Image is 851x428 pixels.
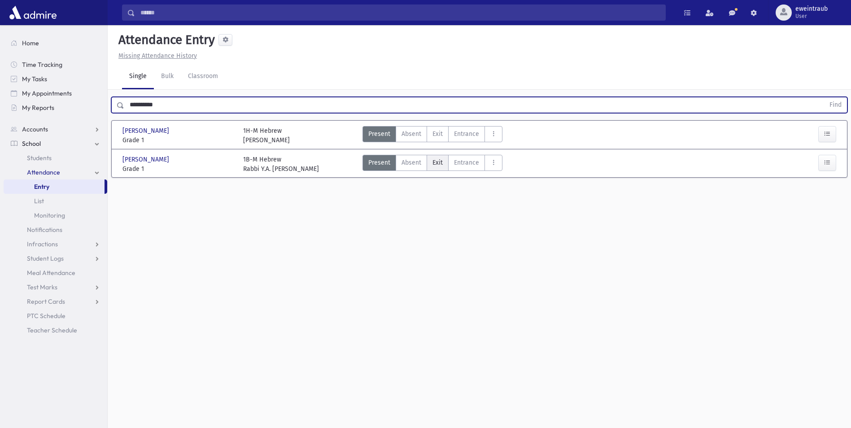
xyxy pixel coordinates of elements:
[22,125,48,133] span: Accounts
[27,326,77,334] span: Teacher Schedule
[22,104,54,112] span: My Reports
[27,154,52,162] span: Students
[4,179,105,194] a: Entry
[4,194,107,208] a: List
[122,155,171,164] span: [PERSON_NAME]
[362,155,502,174] div: AttTypes
[4,72,107,86] a: My Tasks
[243,126,290,145] div: 1H-M Hebrew [PERSON_NAME]
[122,126,171,135] span: [PERSON_NAME]
[4,323,107,337] a: Teacher Schedule
[401,158,421,167] span: Absent
[243,155,319,174] div: 1B-M Hebrew Rabbi Y.A. [PERSON_NAME]
[22,75,47,83] span: My Tasks
[4,36,107,50] a: Home
[362,126,502,145] div: AttTypes
[4,165,107,179] a: Attendance
[795,5,828,13] span: eweintraub
[4,294,107,309] a: Report Cards
[34,197,44,205] span: List
[824,97,847,113] button: Find
[118,52,197,60] u: Missing Attendance History
[34,211,65,219] span: Monitoring
[27,297,65,306] span: Report Cards
[22,89,72,97] span: My Appointments
[22,140,41,148] span: School
[27,168,60,176] span: Attendance
[401,129,421,139] span: Absent
[27,312,65,320] span: PTC Schedule
[432,129,443,139] span: Exit
[115,52,197,60] a: Missing Attendance History
[4,57,107,72] a: Time Tracking
[4,208,107,223] a: Monitoring
[135,4,665,21] input: Search
[4,251,107,266] a: Student Logs
[122,164,234,174] span: Grade 1
[22,39,39,47] span: Home
[454,158,479,167] span: Entrance
[4,280,107,294] a: Test Marks
[122,135,234,145] span: Grade 1
[27,226,62,234] span: Notifications
[27,283,57,291] span: Test Marks
[4,309,107,323] a: PTC Schedule
[122,64,154,89] a: Single
[34,183,49,191] span: Entry
[795,13,828,20] span: User
[4,100,107,115] a: My Reports
[154,64,181,89] a: Bulk
[4,86,107,100] a: My Appointments
[4,122,107,136] a: Accounts
[432,158,443,167] span: Exit
[4,223,107,237] a: Notifications
[4,237,107,251] a: Infractions
[368,158,390,167] span: Present
[27,269,75,277] span: Meal Attendance
[22,61,62,69] span: Time Tracking
[7,4,59,22] img: AdmirePro
[454,129,479,139] span: Entrance
[4,136,107,151] a: School
[368,129,390,139] span: Present
[4,266,107,280] a: Meal Attendance
[181,64,225,89] a: Classroom
[27,254,64,262] span: Student Logs
[27,240,58,248] span: Infractions
[115,32,215,48] h5: Attendance Entry
[4,151,107,165] a: Students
